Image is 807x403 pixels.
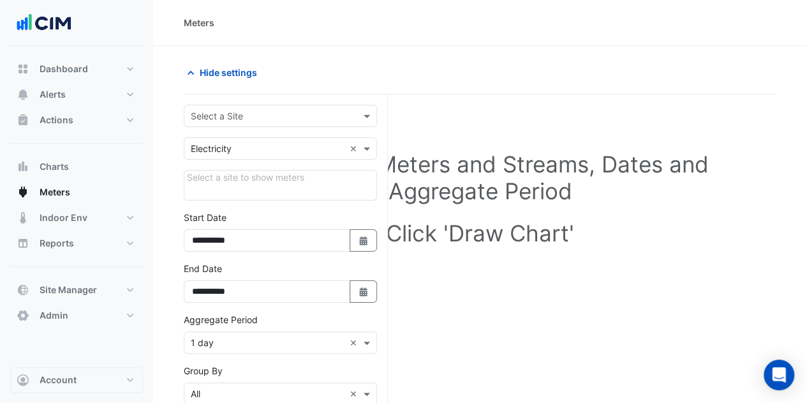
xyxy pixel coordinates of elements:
button: Meters [10,179,143,205]
app-icon: Charts [17,160,29,173]
app-icon: Indoor Env [17,211,29,224]
span: Hide settings [200,66,257,79]
button: Charts [10,154,143,179]
fa-icon: Select Date [358,286,369,297]
button: Site Manager [10,277,143,303]
div: Click Update or Cancel in Details panel [184,170,377,201]
span: Meters [40,186,70,199]
h1: Select Site, Meters and Streams, Dates and Aggregate Period [204,151,756,204]
div: Meters [184,16,214,29]
label: Start Date [184,211,226,224]
label: Aggregate Period [184,313,258,326]
span: Clear [350,387,360,400]
button: Hide settings [184,61,265,84]
app-icon: Meters [17,186,29,199]
app-icon: Admin [17,309,29,322]
button: Actions [10,107,143,133]
button: Dashboard [10,56,143,82]
span: Alerts [40,88,66,101]
span: Site Manager [40,284,97,296]
button: Reports [10,231,143,256]
span: Account [40,374,77,386]
app-icon: Dashboard [17,63,29,75]
span: Clear [350,142,360,155]
span: Actions [40,114,73,126]
span: Indoor Env [40,211,87,224]
app-icon: Reports [17,237,29,250]
label: End Date [184,262,222,275]
img: Company Logo [15,10,73,36]
fa-icon: Select Date [358,235,369,246]
span: Reports [40,237,74,250]
app-icon: Alerts [17,88,29,101]
div: Open Intercom Messenger [764,360,794,390]
span: Dashboard [40,63,88,75]
h1: Click 'Draw Chart' [204,220,756,247]
button: Alerts [10,82,143,107]
span: Admin [40,309,68,322]
span: Clear [350,336,360,349]
label: Group By [184,364,223,377]
app-icon: Site Manager [17,284,29,296]
button: Account [10,367,143,393]
button: Indoor Env [10,205,143,231]
app-icon: Actions [17,114,29,126]
span: Charts [40,160,69,173]
button: Admin [10,303,143,328]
